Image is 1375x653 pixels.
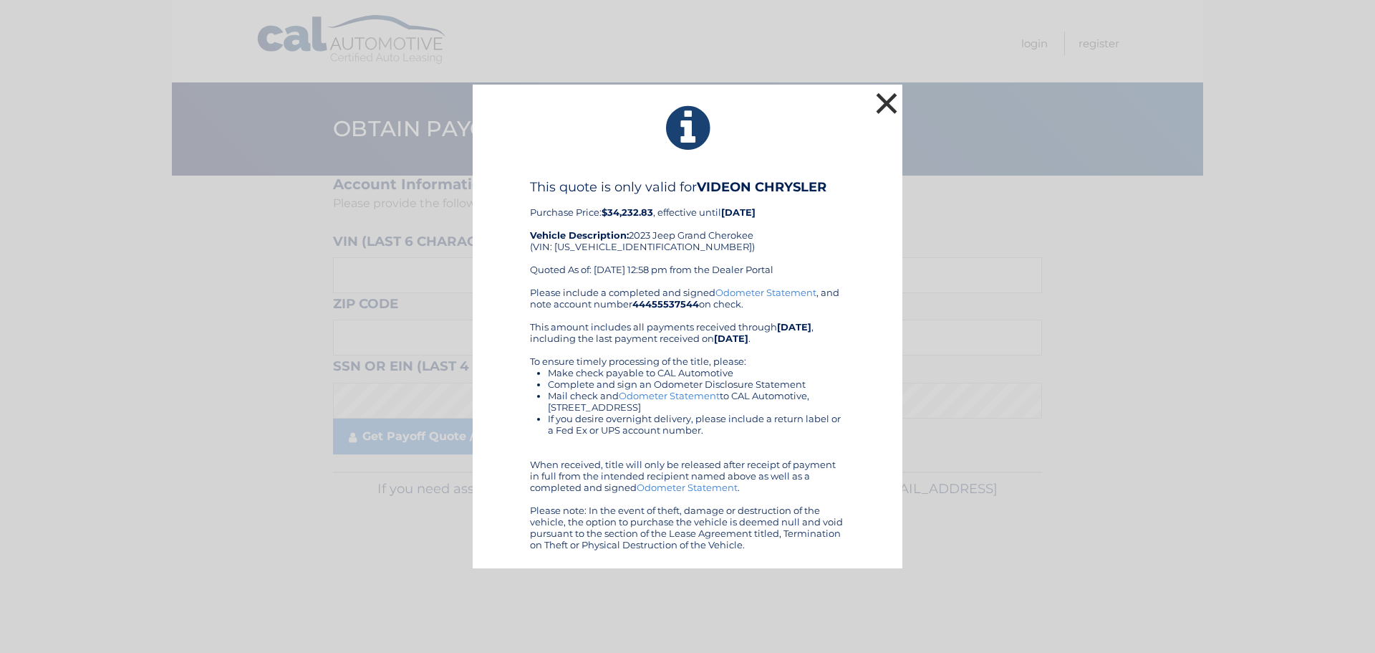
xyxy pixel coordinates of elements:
[715,287,816,298] a: Odometer Statement
[637,482,738,493] a: Odometer Statement
[632,298,699,310] b: 44455537544
[548,413,845,436] li: If you desire overnight delivery, please include a return label or a Fed Ex or UPS account number.
[872,89,901,118] button: ×
[721,206,756,218] b: [DATE]
[619,390,720,401] a: Odometer Statement
[530,229,629,241] strong: Vehicle Description:
[548,378,845,390] li: Complete and sign an Odometer Disclosure Statement
[548,367,845,378] li: Make check payable to CAL Automotive
[530,179,845,287] div: Purchase Price: , effective until 2023 Jeep Grand Cherokee (VIN: [US_VEHICLE_IDENTIFICATION_NUMBE...
[777,321,811,333] b: [DATE]
[548,390,845,413] li: Mail check and to CAL Automotive, [STREET_ADDRESS]
[530,179,845,195] h4: This quote is only valid for
[602,206,653,218] b: $34,232.83
[697,179,826,195] b: VIDEON CHRYSLER
[714,333,748,344] b: [DATE]
[530,287,845,550] div: Please include a completed and signed , and note account number on check. This amount includes al...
